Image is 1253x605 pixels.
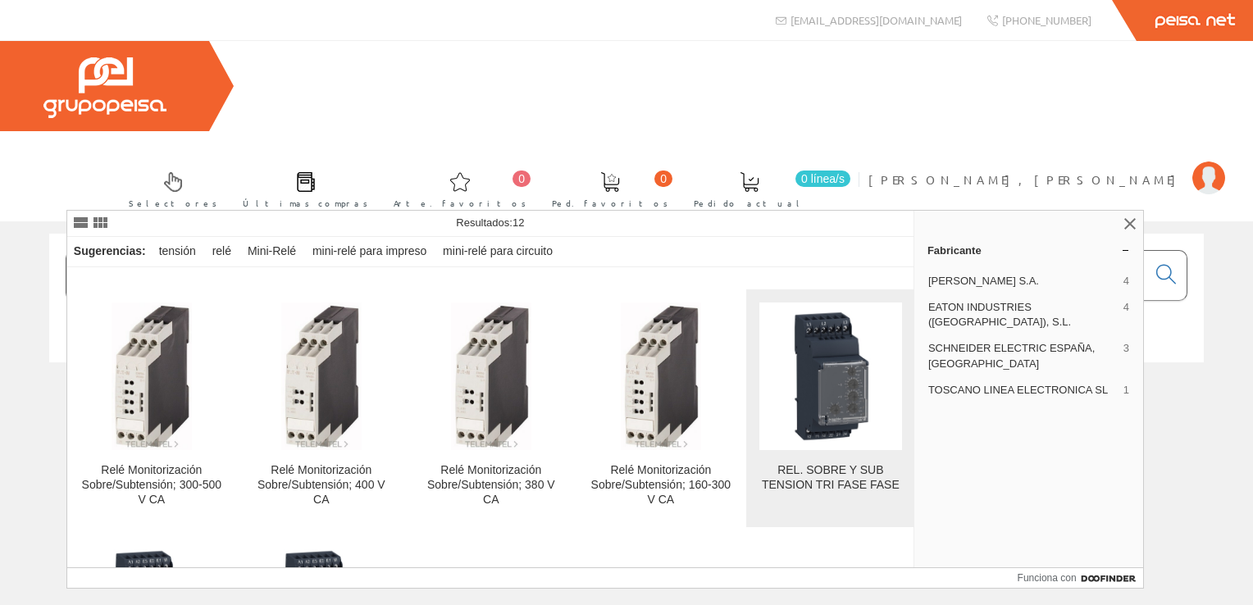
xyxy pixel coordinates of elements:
div: © Grupo Peisa [49,383,1204,397]
a: Relé Monitorización Sobre/Subtensión; 160-300 V AC Relé Monitorización Sobre/Subtensión; 160-300 ... [576,289,745,526]
span: Resultados: [456,216,524,229]
div: mini-relé para circuito [436,237,559,266]
span: Ped. favoritos [552,195,668,212]
span: [PHONE_NUMBER] [1002,13,1091,27]
a: Relé Monitorización Sobre/Subtensión; 400 V AC Relé Monitorización Sobre/Subtensión; 400 V CA [237,289,406,526]
div: tensión [153,237,203,266]
a: Relé Monitorización Sobre/Subtensión; 300-500 V AC Relé Monitorización Sobre/Subtensión; 300-500 ... [67,289,236,526]
span: 12 [513,216,524,229]
span: 1 [1123,383,1129,398]
a: Relé Monitorización Sobre/Subtensión; 380 V AC Relé Monitorización Sobre/Subtensión; 380 V CA [407,289,576,526]
span: [PERSON_NAME], [PERSON_NAME] [868,171,1184,188]
span: 0 línea/s [795,171,850,187]
a: Selectores [112,158,226,218]
div: Relé Monitorización Sobre/Subtensión; 160-300 V CA [590,463,732,507]
img: Grupo Peisa [43,57,166,118]
img: Relé Monitorización Sobre/Subtensión; 300-500 V AC [112,302,192,450]
span: Arte. favoritos [394,195,526,212]
a: Fabricante [914,237,1143,263]
img: Relé Monitorización Sobre/Subtensión; 400 V AC [281,302,362,450]
a: Funciona con [1018,568,1143,588]
span: Selectores [129,195,217,212]
a: [PERSON_NAME], [PERSON_NAME] [868,158,1225,174]
div: mini-relé para impreso [306,237,433,266]
span: 0 [654,171,672,187]
div: Sugerencias: [67,240,149,263]
div: Relé Monitorización Sobre/Subtensión; 300-500 V CA [80,463,223,507]
span: 4 [1123,274,1129,289]
span: SCHNEIDER ELECTRIC ESPAÑA, [GEOGRAPHIC_DATA] [928,341,1117,371]
span: EATON INDUSTRIES ([GEOGRAPHIC_DATA]), S.L. [928,300,1117,330]
a: Últimas compras [226,158,376,218]
div: REL. SOBRE Y SUB TENSION TRI FASE FASE [759,463,902,493]
span: Últimas compras [243,195,368,212]
span: TOSCANO LINEA ELECTRONICA SL [928,383,1117,398]
div: Mini-Relé [241,237,303,266]
img: Relé Monitorización Sobre/Subtensión; 380 V AC [451,302,531,450]
div: Relé Monitorización Sobre/Subtensión; 380 V CA [420,463,563,507]
span: Pedido actual [694,195,805,212]
img: REL. SOBRE Y SUB TENSION TRI FASE FASE [759,305,902,448]
div: relé [206,237,238,266]
span: Funciona con [1018,571,1077,585]
span: [EMAIL_ADDRESS][DOMAIN_NAME] [791,13,962,27]
span: 4 [1123,300,1129,330]
div: Relé Monitorización Sobre/Subtensión; 400 V CA [250,463,393,507]
span: 0 [513,171,531,187]
span: 3 [1123,341,1129,371]
a: REL. SOBRE Y SUB TENSION TRI FASE FASE REL. SOBRE Y SUB TENSION TRI FASE FASE [746,289,915,526]
img: Relé Monitorización Sobre/Subtensión; 160-300 V AC [621,302,701,450]
span: [PERSON_NAME] S.A. [928,274,1117,289]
